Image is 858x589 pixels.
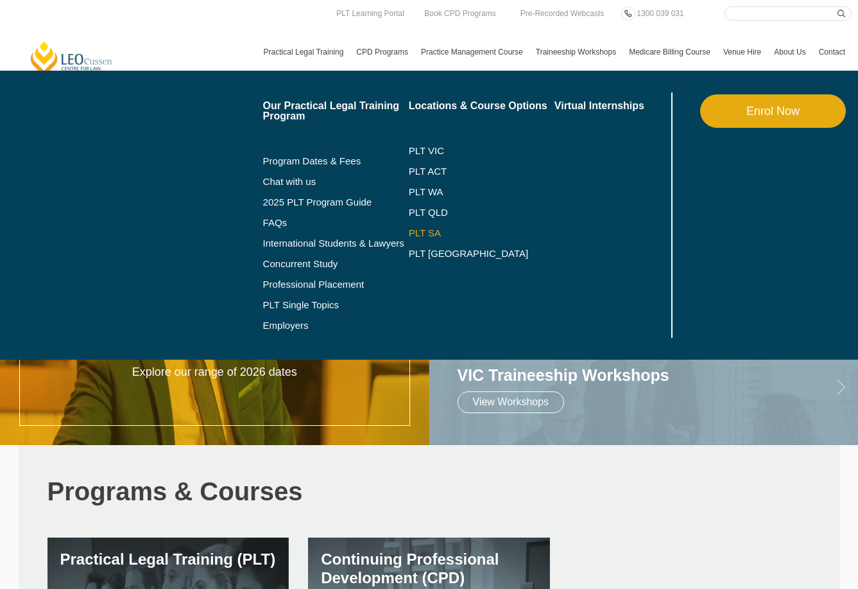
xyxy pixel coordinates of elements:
[263,259,409,269] a: Concurrent Study
[768,33,812,71] a: About Us
[263,321,409,331] a: Employers
[409,249,554,259] a: PLT [GEOGRAPHIC_DATA]
[409,228,554,238] a: PLT SA
[263,218,409,228] a: FAQs
[812,33,852,71] a: Contact
[60,550,277,569] h3: Practical Legal Training (PLT)
[409,146,554,156] a: PLT VIC
[633,6,687,21] a: 1300 039 031
[47,477,811,505] h2: Programs & Courses
[263,197,377,207] a: 2025 PLT Program Guide
[409,207,554,218] a: PLT QLD
[409,187,522,197] a: PLT WA
[29,40,114,77] a: [PERSON_NAME] Centre for Law
[637,9,683,18] span: 1300 039 031
[622,33,717,71] a: Medicare Billing Course
[263,279,409,290] a: Professional Placement
[350,33,415,71] a: CPD Programs
[554,101,668,111] a: Virtual Internships
[257,33,350,71] a: Practical Legal Training
[700,94,846,128] a: Enrol Now
[321,550,537,588] h3: Continuing Professional Development (CPD)
[421,6,499,21] a: Book CPD Programs
[458,367,805,385] a: VIC Traineeship Workshops
[409,166,554,177] a: PLT ACT
[458,391,565,413] a: View Workshops
[529,33,622,71] a: Traineeship Workshops
[333,6,408,21] a: PLT Learning Portal
[129,365,300,380] p: Explore our range of 2026 dates
[717,33,768,71] a: Venue Hire
[263,177,409,187] a: Chat with us
[415,33,529,71] a: Practice Management Course
[263,300,409,310] a: PLT Single Topics
[409,101,554,111] a: Locations & Course Options
[263,238,409,249] a: International Students & Lawyers
[263,101,409,121] a: Our Practical Legal Training Program
[263,156,409,166] a: Program Dates & Fees
[517,6,608,21] a: Pre-Recorded Webcasts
